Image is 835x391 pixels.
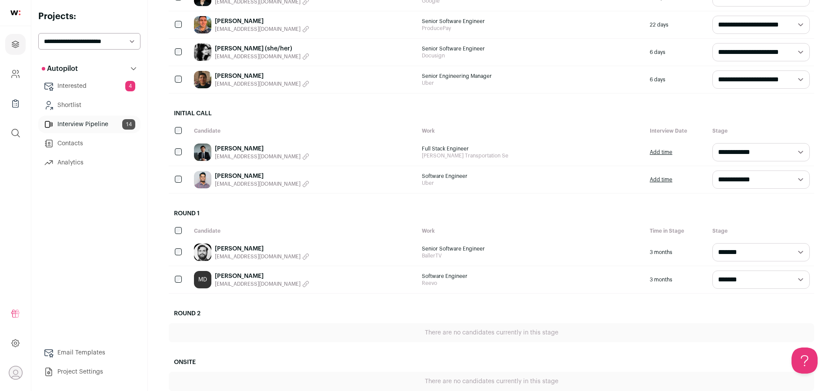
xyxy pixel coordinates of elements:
[422,152,641,159] span: [PERSON_NAME] Transportation Se
[792,348,818,374] iframe: Help Scout Beacon - Open
[38,97,140,114] a: Shortlist
[190,123,417,139] div: Candidate
[38,344,140,361] a: Email Templates
[422,280,641,287] span: Reevo
[708,123,814,139] div: Stage
[215,44,309,53] a: [PERSON_NAME] (she/her)
[38,10,140,23] h2: Projects:
[5,34,26,55] a: Projects
[38,77,140,95] a: Interested4
[215,272,309,281] a: [PERSON_NAME]
[422,145,641,152] span: Full Stack Engineer
[169,353,814,372] h2: Onsite
[215,244,309,253] a: [PERSON_NAME]
[215,281,309,287] button: [EMAIL_ADDRESS][DOMAIN_NAME]
[422,18,641,25] span: Senior Software Engineer
[122,119,135,130] span: 14
[38,116,140,133] a: Interview Pipeline14
[645,123,708,139] div: Interview Date
[169,323,814,342] div: There are no candidates currently in this stage
[215,80,301,87] span: [EMAIL_ADDRESS][DOMAIN_NAME]
[125,81,135,91] span: 4
[422,273,641,280] span: Software Engineer
[194,43,211,61] img: 28fafbe0ada254fe4994fa135237178d0bcc38d7849e960bf83bbe43a99c6419
[215,53,301,60] span: [EMAIL_ADDRESS][DOMAIN_NAME]
[645,39,708,66] div: 6 days
[422,173,641,180] span: Software Engineer
[422,180,641,187] span: Uber
[422,80,641,87] span: Uber
[190,223,417,239] div: Candidate
[422,252,641,259] span: BallerTV
[650,149,672,156] a: Add time
[42,63,78,74] p: Autopilot
[645,266,708,293] div: 3 months
[38,363,140,381] a: Project Settings
[708,223,814,239] div: Stage
[215,26,309,33] button: [EMAIL_ADDRESS][DOMAIN_NAME]
[215,172,309,180] a: [PERSON_NAME]
[645,223,708,239] div: Time in Stage
[417,223,645,239] div: Work
[215,180,309,187] button: [EMAIL_ADDRESS][DOMAIN_NAME]
[215,72,309,80] a: [PERSON_NAME]
[422,52,641,59] span: Docusign
[215,53,309,60] button: [EMAIL_ADDRESS][DOMAIN_NAME]
[194,16,211,33] img: 88074cc6573b29efdf39fbf7c72a55db638bb49c0a59db70deb2a3a20515b94e.jpg
[194,171,211,188] img: afa77776eb2a758075f512d1b34f548d660caaa4a398bca37cbaa95ec6f57361
[422,25,641,32] span: ProducePay
[38,135,140,152] a: Contacts
[650,176,672,183] a: Add time
[215,80,309,87] button: [EMAIL_ADDRESS][DOMAIN_NAME]
[194,144,211,161] img: b66d3c490a882c089e75c9d7d1ad8b05ae82b06eba47d270439d288f6a30228b.jpg
[422,245,641,252] span: Senior Software Engineer
[169,204,814,223] h2: Round 1
[417,123,645,139] div: Work
[194,71,211,88] img: df797a7584ac500eb750b61834a1763ee5ac4668281d848cb4d763a9c6a056ad
[215,253,309,260] button: [EMAIL_ADDRESS][DOMAIN_NAME]
[215,153,301,160] span: [EMAIL_ADDRESS][DOMAIN_NAME]
[215,180,301,187] span: [EMAIL_ADDRESS][DOMAIN_NAME]
[9,366,23,380] button: Open dropdown
[215,253,301,260] span: [EMAIL_ADDRESS][DOMAIN_NAME]
[169,372,814,391] div: There are no candidates currently in this stage
[422,45,641,52] span: Senior Software Engineer
[194,271,211,288] a: MD
[215,281,301,287] span: [EMAIL_ADDRESS][DOMAIN_NAME]
[422,73,641,80] span: Senior Engineering Manager
[215,26,301,33] span: [EMAIL_ADDRESS][DOMAIN_NAME]
[194,244,211,261] img: 7b4ba539908a3452206bbe482e87d4689398cde455de559b34b1032d16880bd6.jpg
[645,66,708,93] div: 6 days
[169,104,814,123] h2: Initial Call
[5,93,26,114] a: Company Lists
[215,144,309,153] a: [PERSON_NAME]
[215,17,309,26] a: [PERSON_NAME]
[5,63,26,84] a: Company and ATS Settings
[38,154,140,171] a: Analytics
[215,153,309,160] button: [EMAIL_ADDRESS][DOMAIN_NAME]
[10,10,20,15] img: wellfound-shorthand-0d5821cbd27db2630d0214b213865d53afaa358527fdda9d0ea32b1df1b89c2c.svg
[645,239,708,266] div: 3 months
[38,60,140,77] button: Autopilot
[645,11,708,38] div: 22 days
[169,304,814,323] h2: Round 2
